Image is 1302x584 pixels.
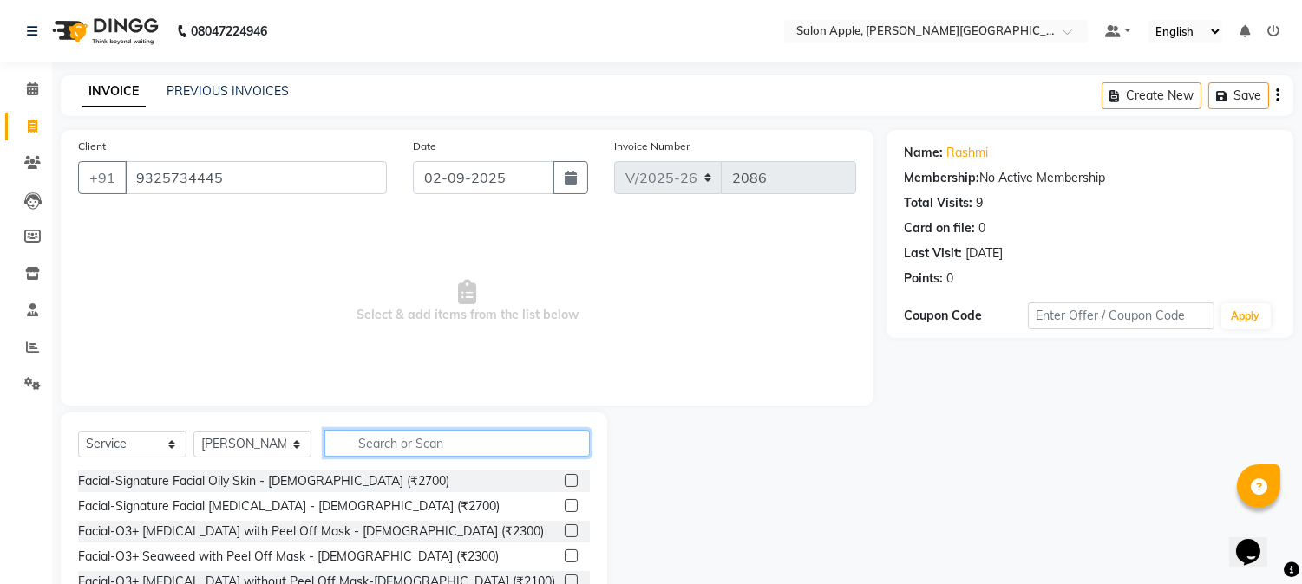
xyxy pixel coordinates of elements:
div: No Active Membership [904,169,1276,187]
button: +91 [78,161,127,194]
div: Facial-O3+ Seaweed with Peel Off Mask - [DEMOGRAPHIC_DATA] (₹2300) [78,548,499,566]
div: 0 [978,219,985,237]
a: Rashmi [946,144,988,162]
span: Select & add items from the list below [78,215,856,388]
div: Facial-Signature Facial [MEDICAL_DATA] - [DEMOGRAPHIC_DATA] (₹2700) [78,497,500,516]
input: Search by Name/Mobile/Email/Code [125,161,387,194]
div: Membership: [904,169,979,187]
div: [DATE] [965,244,1003,263]
div: Card on file: [904,219,975,237]
div: 0 [946,269,953,288]
a: INVOICE [82,76,146,107]
label: Client [78,139,106,154]
button: Create New [1102,82,1201,109]
div: 9 [976,194,983,212]
label: Date [413,139,436,154]
img: logo [44,7,163,55]
div: Points: [904,269,943,288]
div: Name: [904,144,943,162]
a: PREVIOUS INVOICES [167,83,289,99]
input: Search or Scan [324,430,590,457]
label: Invoice Number [614,139,690,154]
input: Enter Offer / Coupon Code [1028,302,1214,329]
iframe: chat widget [1229,515,1285,567]
button: Apply [1221,303,1271,329]
div: Facial-O3+ [MEDICAL_DATA] with Peel Off Mask - [DEMOGRAPHIC_DATA] (₹2300) [78,522,544,541]
div: Total Visits: [904,194,972,212]
div: Facial-Signature Facial Oily Skin - [DEMOGRAPHIC_DATA] (₹2700) [78,472,449,490]
div: Coupon Code [904,307,1028,325]
div: Last Visit: [904,244,962,263]
b: 08047224946 [191,7,267,55]
button: Save [1208,82,1269,109]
